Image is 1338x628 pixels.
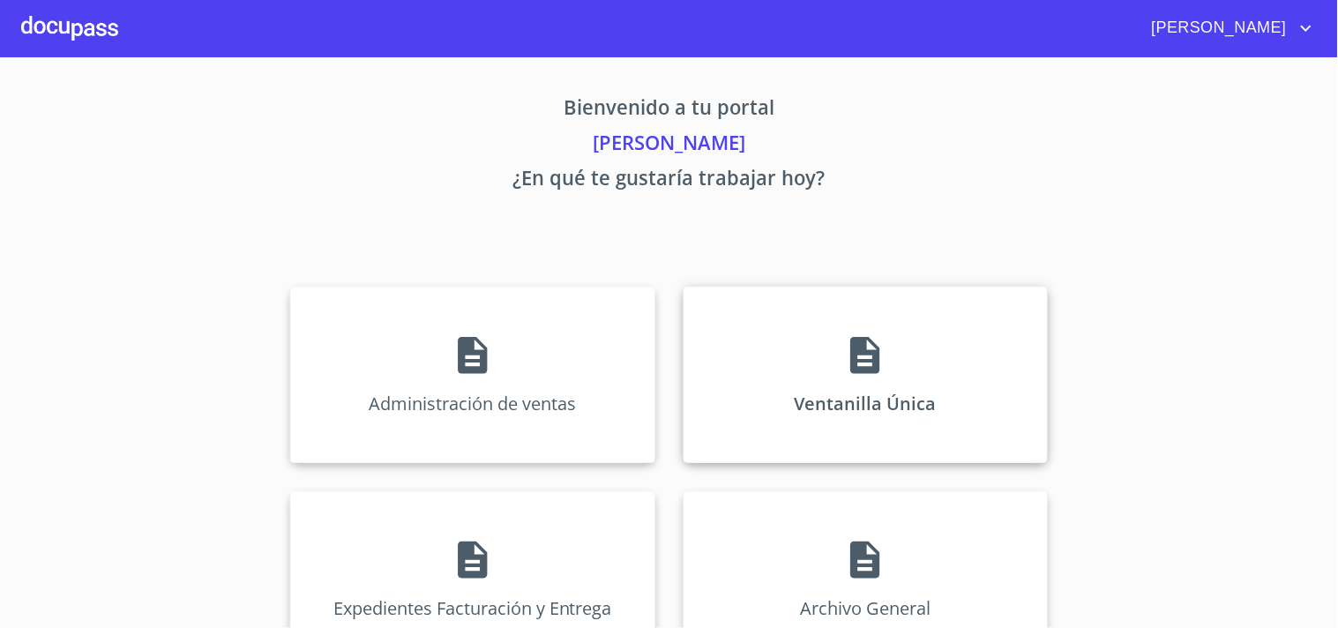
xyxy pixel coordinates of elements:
p: Expedientes Facturación y Entrega [333,596,612,620]
p: Ventanilla Única [795,392,937,415]
p: Administración de ventas [369,392,576,415]
button: account of current user [1139,14,1317,42]
p: Bienvenido a tu portal [126,93,1213,128]
p: ¿En qué te gustaría trabajar hoy? [126,163,1213,198]
p: [PERSON_NAME] [126,128,1213,163]
p: Archivo General [800,596,931,620]
span: [PERSON_NAME] [1139,14,1296,42]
